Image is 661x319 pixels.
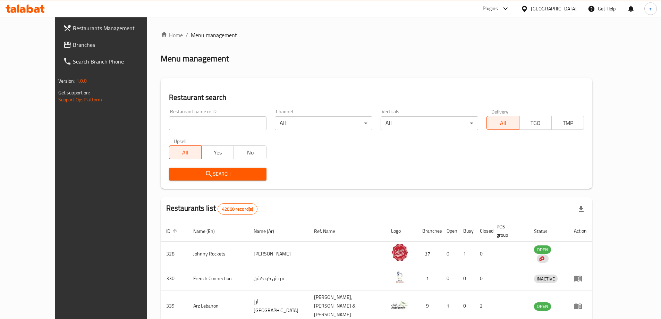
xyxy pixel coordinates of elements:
a: Support.OpsPlatform [58,95,102,104]
nav: breadcrumb [161,31,593,39]
span: Status [534,227,557,235]
span: OPEN [534,246,551,254]
button: Yes [201,145,234,159]
span: Search Branch Phone [73,57,160,66]
span: Name (En) [193,227,224,235]
span: Name (Ar) [254,227,283,235]
div: Menu [574,302,587,310]
span: Ref. Name [314,227,344,235]
td: French Connection [188,266,248,291]
img: Arz Lebanon [391,296,408,313]
h2: Menu management [161,53,229,64]
div: Plugins [483,5,498,13]
th: Logo [385,220,417,242]
th: Open [441,220,458,242]
span: TGO [522,118,549,128]
th: Closed [474,220,491,242]
th: Action [568,220,592,242]
span: Get support on: [58,88,90,97]
div: Menu [574,274,587,283]
span: All [172,148,199,158]
div: Export file [573,201,590,217]
span: m [649,5,653,12]
div: INACTIVE [534,275,558,283]
button: No [234,145,266,159]
button: All [169,145,202,159]
a: Home [161,31,183,39]
td: 37 [417,242,441,266]
td: [PERSON_NAME] [248,242,308,266]
button: Search [169,168,266,181]
span: INACTIVE [534,275,558,283]
label: Upsell [174,138,187,143]
span: All [490,118,516,128]
label: Delivery [491,109,509,114]
a: Restaurants Management [58,20,165,36]
td: 0 [458,266,474,291]
img: Johnny Rockets [391,244,408,261]
button: TMP [551,116,584,130]
td: 0 [441,242,458,266]
td: 1 [458,242,474,266]
span: Menu management [191,31,237,39]
td: 330 [161,266,188,291]
span: 42060 record(s) [218,206,257,212]
td: 1 [417,266,441,291]
div: All [275,116,372,130]
div: [GEOGRAPHIC_DATA] [531,5,577,12]
td: فرنش كونكشن [248,266,308,291]
td: 0 [474,242,491,266]
span: Restaurants Management [73,24,160,32]
td: 0 [474,266,491,291]
a: Search Branch Phone [58,53,165,70]
span: 1.0.0 [76,76,87,85]
span: ID [166,227,179,235]
div: Indicates that the vendor menu management has been moved to DH Catalog service [537,254,549,263]
span: OPEN [534,302,551,310]
span: Branches [73,41,160,49]
span: Yes [204,148,231,158]
span: POS group [497,223,520,239]
span: Search [175,170,261,178]
div: Total records count [218,203,257,215]
th: Busy [458,220,474,242]
button: TGO [519,116,552,130]
img: delivery hero logo [538,255,544,262]
button: All [486,116,519,130]
h2: Restaurants list [166,203,258,215]
td: 0 [441,266,458,291]
h2: Restaurant search [169,92,584,103]
span: TMP [554,118,581,128]
div: All [381,116,478,130]
span: Version: [58,76,75,85]
div: OPEN [534,245,551,254]
li: / [186,31,188,39]
input: Search for restaurant name or ID.. [169,116,266,130]
a: Branches [58,36,165,53]
td: 328 [161,242,188,266]
span: No [237,148,263,158]
th: Branches [417,220,441,242]
td: Johnny Rockets [188,242,248,266]
img: French Connection [391,268,408,286]
div: OPEN [534,302,551,311]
